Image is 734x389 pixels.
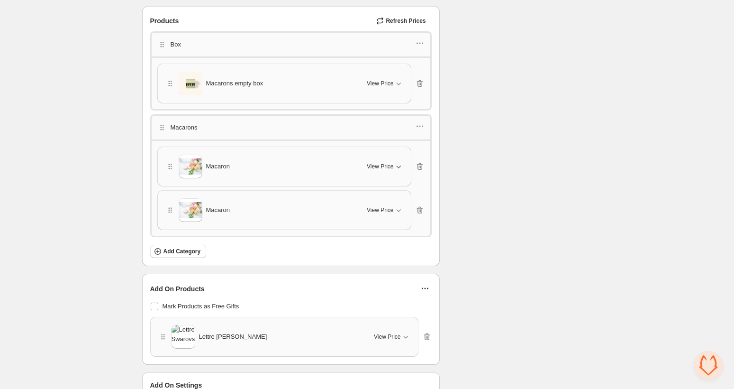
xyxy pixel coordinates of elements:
span: Refresh Prices [386,17,426,25]
span: Lettre [PERSON_NAME] [199,332,267,342]
span: Mark Products as Free Gifts [163,303,239,310]
button: View Price [368,329,416,344]
p: Macarons [171,123,198,132]
span: Macarons empty box [206,79,263,88]
img: Macaron [179,202,202,218]
span: View Price [367,80,393,87]
span: View Price [367,163,393,170]
span: Macaron [206,205,230,215]
img: Lettre Swarovski [172,325,195,349]
span: View Price [374,333,400,341]
span: View Price [367,206,393,214]
button: Refresh Prices [372,14,431,28]
span: Add Category [163,248,201,255]
span: Products [150,16,179,26]
button: Add Category [150,245,207,258]
p: Box [171,40,181,49]
img: Macaron [179,158,202,174]
button: View Price [361,159,408,174]
img: Macarons empty box [179,69,202,98]
div: Open chat [694,351,723,380]
button: View Price [361,76,408,91]
button: View Price [361,203,408,218]
span: Macaron [206,162,230,171]
span: Add On Products [150,284,205,294]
